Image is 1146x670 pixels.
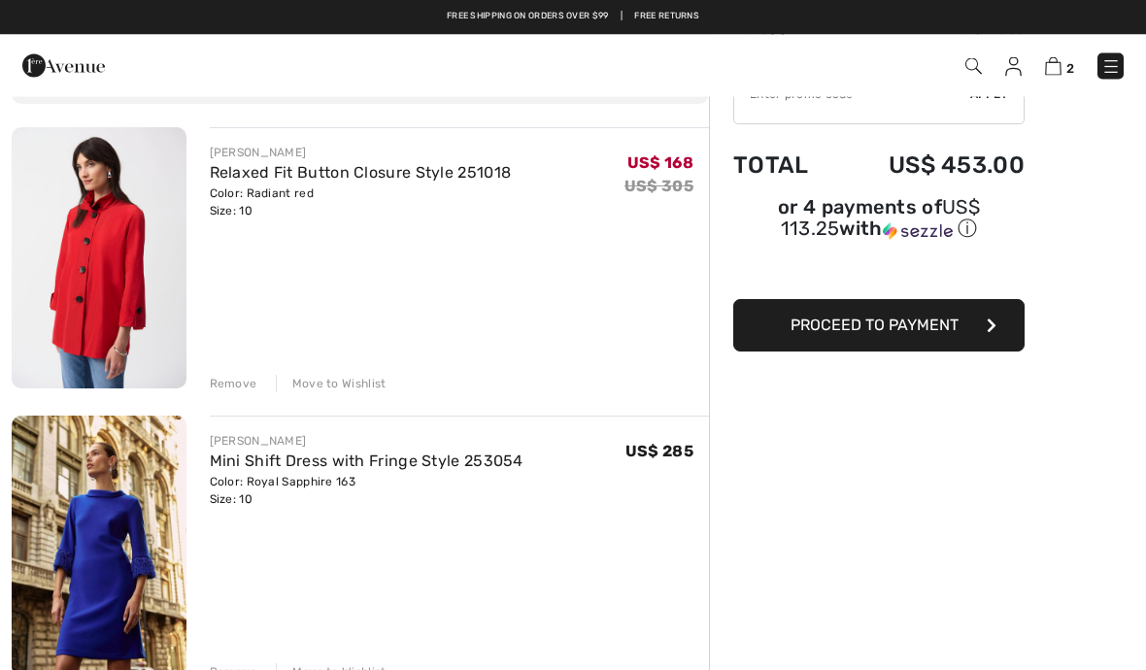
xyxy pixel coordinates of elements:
div: or 4 payments of with [733,199,1025,243]
img: Search [965,58,982,75]
a: Free shipping on orders over $99 [447,10,609,23]
div: Color: Royal Sapphire 163 Size: 10 [210,474,523,509]
a: Relaxed Fit Button Closure Style 251018 [210,164,512,183]
span: Proceed to Payment [791,317,959,335]
img: 1ère Avenue [22,47,105,85]
a: 1ère Avenue [22,55,105,74]
s: US$ 305 [624,178,693,196]
img: Relaxed Fit Button Closure Style 251018 [12,128,186,389]
img: Shopping Bag [1045,57,1062,76]
span: US$ 168 [627,154,693,173]
a: Mini Shift Dress with Fringe Style 253054 [210,452,523,471]
img: Sezzle [883,223,953,241]
span: US$ 285 [625,443,693,461]
a: Free Returns [634,10,699,23]
iframe: PayPal-paypal [733,250,1025,293]
img: Menu [1101,57,1121,77]
div: [PERSON_NAME] [210,145,512,162]
div: Move to Wishlist [276,376,387,393]
div: or 4 payments ofUS$ 113.25withSezzle Click to learn more about Sezzle [733,199,1025,250]
div: Color: Radiant red Size: 10 [210,185,512,220]
span: | [621,10,623,23]
img: My Info [1005,57,1022,77]
span: US$ 113.25 [781,196,980,241]
td: Total [733,133,837,199]
td: US$ 453.00 [837,133,1025,199]
a: 2 [1045,54,1074,78]
button: Proceed to Payment [733,300,1025,352]
span: 2 [1066,61,1074,76]
div: Remove [210,376,257,393]
div: [PERSON_NAME] [210,433,523,451]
